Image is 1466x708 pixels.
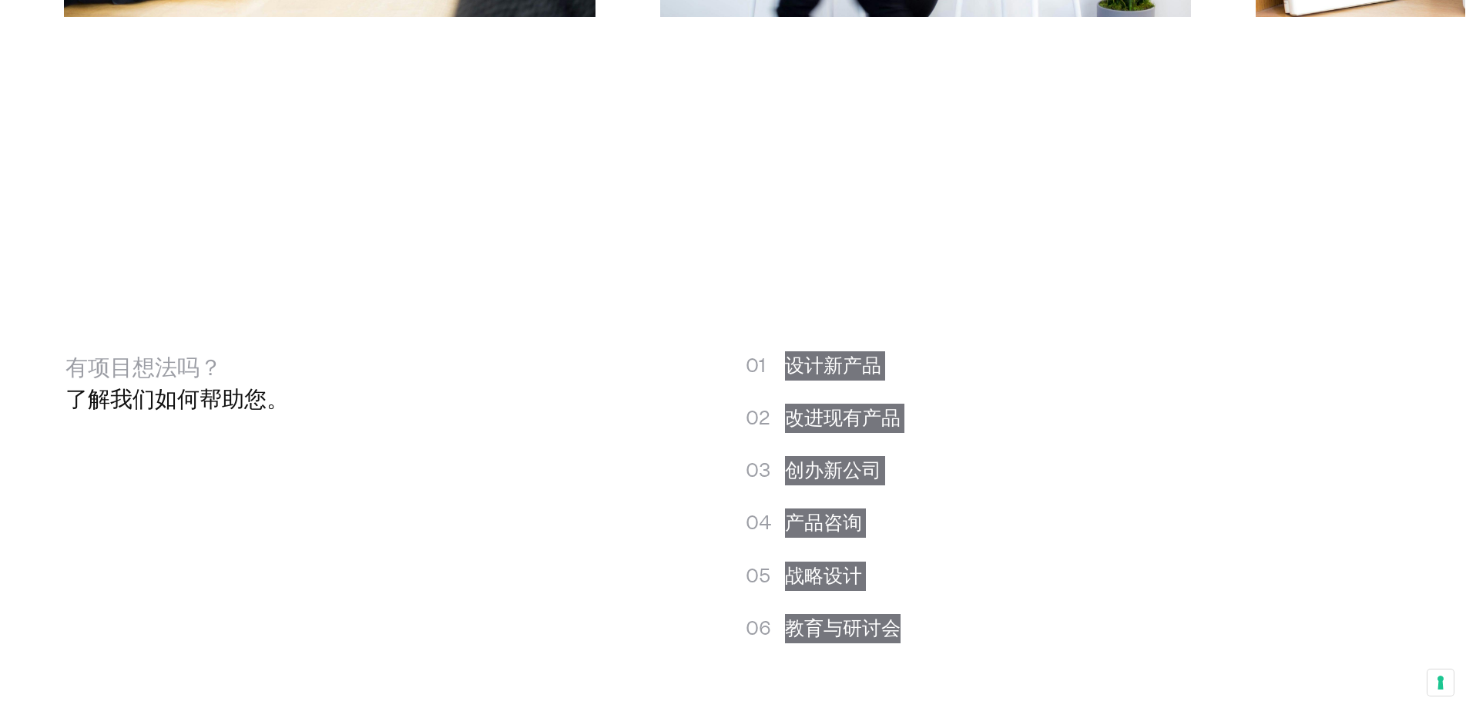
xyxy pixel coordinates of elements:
font: 改进现有产品 [785,406,901,429]
font: 设计新产品 [785,354,881,377]
font: 有项目想法吗？ [65,354,222,381]
a: 战略设计 [785,564,862,589]
a: 创办新公司 [785,458,881,483]
font: 创办新公司 [785,458,881,482]
a: 产品咨询 [785,511,862,535]
font: 教育与研讨会 [785,616,901,639]
font: 产品咨询 [785,511,862,534]
button: 您对跟踪技术的同意偏好 [1427,669,1454,696]
a: 设计新产品 [785,354,881,378]
font: 了解我们如何帮助您。 [65,385,289,412]
a: 改进现有产品 [785,406,901,431]
a: 教育与研讨会 [785,616,901,641]
font: 战略设计 [785,564,862,587]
